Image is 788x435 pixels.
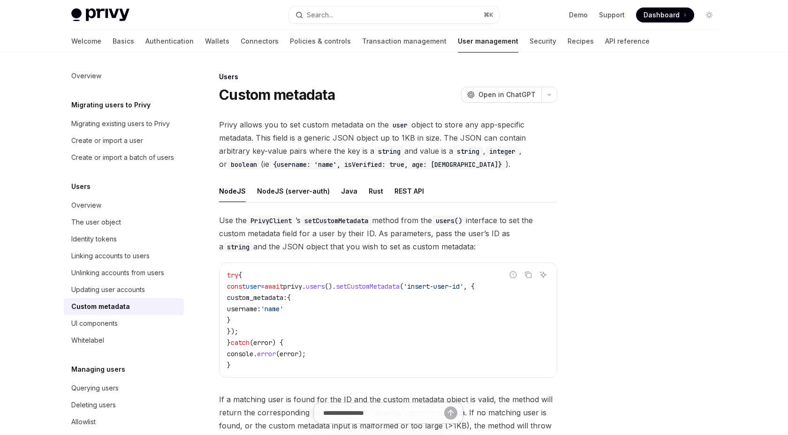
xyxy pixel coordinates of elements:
div: Identity tokens [71,233,117,245]
code: setCustomMetadata [301,216,372,226]
div: The user object [71,217,121,228]
span: Dashboard [644,10,680,20]
button: Toggle dark mode [702,7,717,22]
span: } [227,361,231,369]
code: string [374,146,404,157]
a: Migrating existing users to Privy [64,115,184,132]
div: Deleting users [71,399,116,411]
span: , { [463,282,475,291]
button: Copy the contents from the code block [522,269,534,281]
a: Overview [64,67,184,84]
span: ( [250,338,253,347]
span: const [227,282,246,291]
div: UI components [71,318,118,329]
span: (). [325,282,336,291]
div: Allowlist [71,416,96,427]
h5: Migrating users to Privy [71,99,151,111]
h5: Users [71,181,91,192]
a: Create or import a user [64,132,184,149]
button: NodeJS (server-auth) [257,180,330,202]
div: Overview [71,200,101,211]
div: Updating user accounts [71,284,145,295]
a: Support [599,10,625,20]
div: Whitelabel [71,335,104,346]
span: username: [227,305,261,313]
div: Create or import a user [71,135,143,146]
span: 'name' [261,305,283,313]
div: Users [219,72,557,82]
a: Deleting users [64,397,184,413]
button: Ask AI [537,269,549,281]
a: Querying users [64,380,184,397]
span: catch [231,338,250,347]
h1: Custom metadata [219,86,335,103]
code: users() [432,216,466,226]
span: Open in ChatGPT [478,90,536,99]
a: API reference [605,30,650,52]
span: { [238,271,242,279]
span: . [302,282,306,291]
button: Report incorrect code [507,269,519,281]
a: Connectors [241,30,279,52]
span: error [257,350,276,358]
a: Overview [64,197,184,214]
a: UI components [64,315,184,332]
span: } [227,338,231,347]
span: = [261,282,265,291]
div: Search... [307,9,333,21]
span: await [265,282,283,291]
button: Send message [444,406,457,420]
a: User management [458,30,518,52]
div: Linking accounts to users [71,250,150,262]
span: . [253,350,257,358]
code: user [389,120,411,130]
span: console [227,350,253,358]
a: Security [530,30,556,52]
code: string [223,242,253,252]
div: Overview [71,70,101,82]
a: Basics [113,30,134,52]
span: }); [227,327,238,336]
span: try [227,271,238,279]
span: custom_metadata: [227,293,287,302]
code: PrivyClient [247,216,295,226]
a: Allowlist [64,413,184,430]
span: ( [400,282,403,291]
a: Recipes [568,30,594,52]
button: Open in ChatGPT [461,87,541,103]
a: Custom metadata [64,298,184,315]
input: Ask a question... [323,403,444,423]
span: ); [298,350,306,358]
span: { [287,293,291,302]
div: Migrating existing users to Privy [71,118,170,129]
a: Demo [569,10,588,20]
h5: Managing users [71,364,125,375]
span: user [246,282,261,291]
button: Rust [369,180,383,202]
a: Wallets [205,30,229,52]
img: light logo [71,8,129,22]
span: 'insert-user-id' [403,282,463,291]
button: Java [341,180,357,202]
div: Create or import a batch of users [71,152,174,163]
button: NodeJS [219,180,246,202]
span: error [253,338,272,347]
span: Privy allows you to set custom metadata on the object to store any app-specific metadata. This fi... [219,118,557,171]
a: Transaction management [362,30,447,52]
span: privy [283,282,302,291]
span: setCustomMetadata [336,282,400,291]
div: Querying users [71,382,119,394]
div: Custom metadata [71,301,130,312]
span: ) { [272,338,283,347]
span: } [227,316,231,324]
a: Welcome [71,30,101,52]
span: ⌘ K [484,11,493,19]
code: {username: 'name', isVerified: true, age: [DEMOGRAPHIC_DATA]} [269,159,506,170]
code: boolean [227,159,261,170]
a: Identity tokens [64,231,184,247]
a: The user object [64,214,184,231]
a: Updating user accounts [64,281,184,298]
a: Authentication [145,30,194,52]
a: Dashboard [636,7,694,22]
a: Policies & controls [290,30,351,52]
